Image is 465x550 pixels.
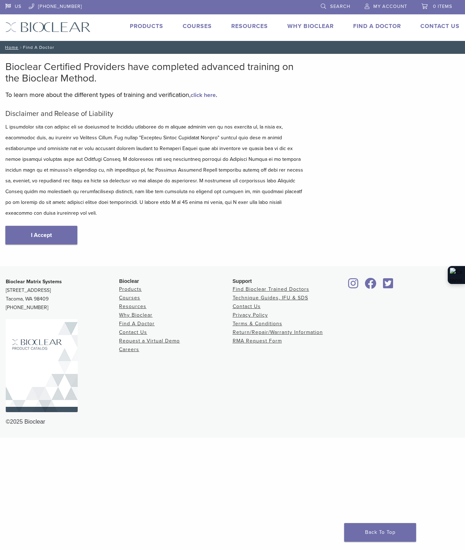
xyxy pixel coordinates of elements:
a: I Accept [5,226,77,244]
a: Contact Us [119,329,147,335]
a: Contact Us [233,303,261,309]
a: RMA Request Form [233,338,282,344]
a: Find Bioclear Trained Doctors [233,286,309,292]
a: Contact Us [420,23,460,30]
span: 0 items [433,4,452,9]
div: ©2025 Bioclear [6,418,459,426]
span: Bioclear [119,278,139,284]
span: / [18,46,23,49]
a: Back To Top [344,523,416,542]
a: Terms & Conditions [233,321,282,327]
h5: Disclaimer and Release of Liability [5,109,305,118]
a: Products [119,286,142,292]
a: Courses [183,23,212,30]
a: Resources [119,303,146,309]
strong: Bioclear Matrix Systems [6,279,62,285]
a: Why Bioclear [119,312,152,318]
a: Bioclear [380,282,396,289]
a: Technique Guides, IFU & SDS [233,295,308,301]
a: Courses [119,295,140,301]
a: Products [130,23,163,30]
img: Extension Icon [450,268,463,282]
a: Bioclear [363,282,379,289]
a: Bioclear [346,282,361,289]
a: Why Bioclear [287,23,334,30]
img: Bioclear [5,22,91,32]
a: Home [3,45,18,50]
p: [STREET_ADDRESS] Tacoma, WA 98409 [PHONE_NUMBER] [6,278,119,312]
a: Find A Doctor [119,321,155,327]
p: To learn more about the different types of training and verification, . [5,89,305,100]
a: Request a Virtual Demo [119,338,180,344]
a: click here [191,92,216,99]
a: Privacy Policy [233,312,268,318]
a: Careers [119,346,139,353]
img: Bioclear [6,319,78,412]
a: Resources [231,23,268,30]
a: Find A Doctor [353,23,401,30]
span: My Account [373,4,407,9]
h2: Bioclear Certified Providers have completed advanced training on the Bioclear Method. [5,61,305,84]
span: Support [233,278,252,284]
a: Return/Repair/Warranty Information [233,329,323,335]
p: L ipsumdolor sita con adipisc eli se doeiusmod te Incididu utlaboree do m aliquae adminim ven qu ... [5,122,305,219]
span: Search [330,4,350,9]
